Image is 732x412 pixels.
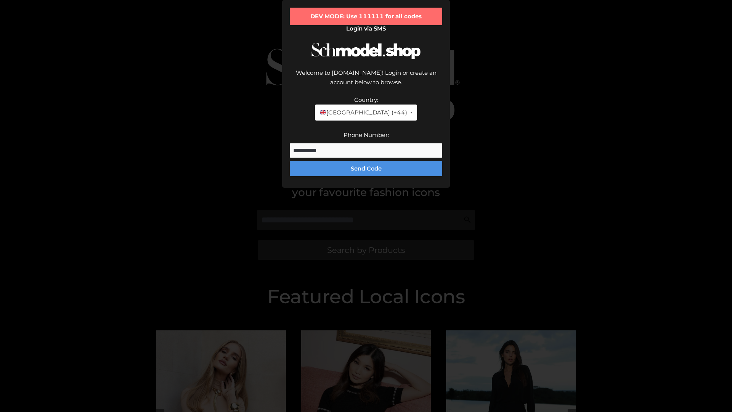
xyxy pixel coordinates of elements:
img: Schmodel Logo [309,36,423,66]
div: DEV MODE: Use 111111 for all codes [290,8,442,25]
span: [GEOGRAPHIC_DATA] (+44) [319,108,407,117]
button: Send Code [290,161,442,176]
label: Country: [354,96,378,103]
h2: Login via SMS [290,25,442,32]
label: Phone Number: [344,131,389,138]
div: Welcome to [DOMAIN_NAME]! Login or create an account below to browse. [290,68,442,95]
img: 🇬🇧 [320,109,326,115]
